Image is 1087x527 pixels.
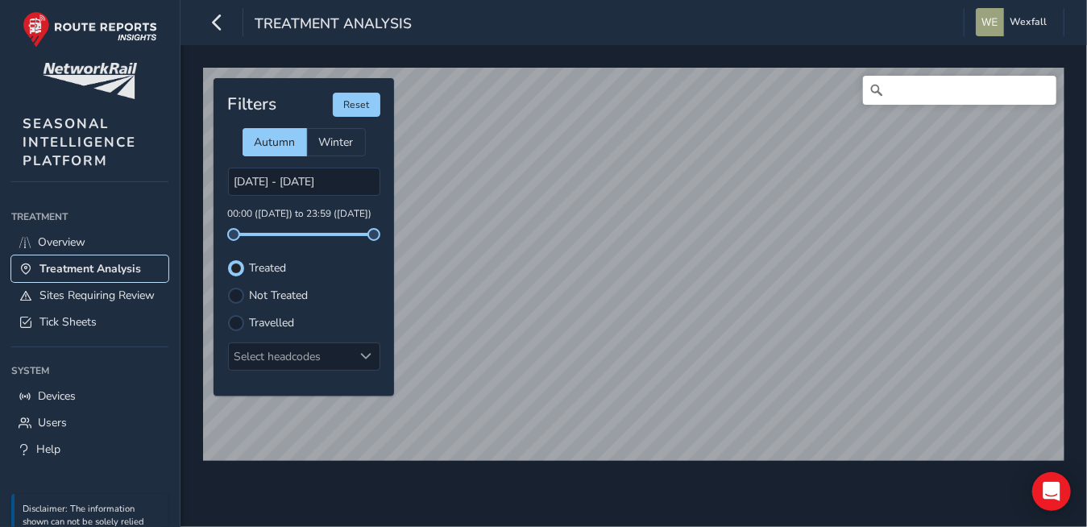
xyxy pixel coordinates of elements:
button: Wexfall [976,8,1052,36]
span: Devices [38,388,76,404]
span: Overview [38,234,85,250]
span: Autumn [255,135,296,150]
label: Travelled [250,317,295,329]
span: Tick Sheets [39,314,97,330]
div: Treatment [11,205,168,229]
h4: Filters [228,94,277,114]
span: Wexfall [1010,8,1047,36]
span: Help [36,442,60,457]
label: Not Treated [250,290,309,301]
span: SEASONAL INTELLIGENCE PLATFORM [23,114,136,170]
input: Search [863,76,1056,105]
div: System [11,359,168,383]
img: rr logo [23,11,157,48]
span: Sites Requiring Review [39,288,155,303]
img: customer logo [43,63,137,99]
a: Tick Sheets [11,309,168,335]
span: Treatment Analysis [255,14,412,36]
p: 00:00 ([DATE]) to 23:59 ([DATE]) [228,207,380,222]
a: Help [11,436,168,463]
span: Treatment Analysis [39,261,141,276]
a: Sites Requiring Review [11,282,168,309]
a: Users [11,409,168,436]
div: Select headcodes [229,343,353,370]
a: Treatment Analysis [11,255,168,282]
div: Winter [307,128,366,156]
div: Open Intercom Messenger [1032,472,1071,511]
span: Users [38,415,67,430]
button: Reset [333,93,380,117]
img: diamond-layout [976,8,1004,36]
a: Devices [11,383,168,409]
canvas: Map [203,68,1064,461]
span: Winter [319,135,354,150]
a: Overview [11,229,168,255]
label: Treated [250,263,287,274]
div: Autumn [243,128,307,156]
